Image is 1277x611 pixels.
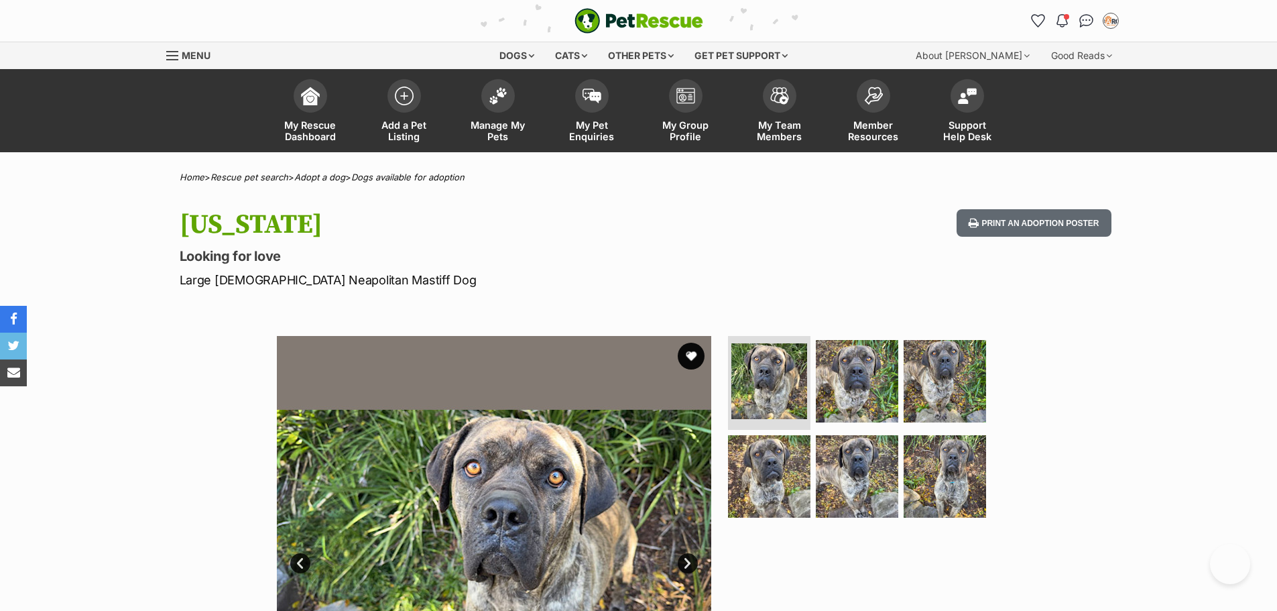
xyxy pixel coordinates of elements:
img: Photo of Texas [816,435,898,518]
img: add-pet-listing-icon-0afa8454b4691262ce3f59096e99ab1cd57d4a30225e0717b998d2c9b9846f56.svg [395,87,414,105]
img: Photo of Texas [904,340,986,423]
div: > > > [146,172,1132,182]
a: Adopt a dog [294,172,345,182]
img: Photo of Texas [728,435,810,518]
span: Manage My Pets [468,119,528,142]
a: My Rescue Dashboard [263,72,357,152]
a: My Group Profile [639,72,733,152]
a: Next [678,553,698,573]
a: My Team Members [733,72,827,152]
span: My Pet Enquiries [562,119,622,142]
a: Menu [166,42,220,66]
span: Member Resources [843,119,904,142]
img: Photo of Texas [816,340,898,423]
div: Other pets [599,42,683,69]
h1: [US_STATE] [180,209,747,240]
div: Good Reads [1042,42,1121,69]
a: Support Help Desk [920,72,1014,152]
a: Manage My Pets [451,72,545,152]
p: Looking for love [180,247,747,266]
img: Photo of Texas [731,343,807,419]
button: Print an adoption poster [957,209,1111,237]
span: My Group Profile [656,119,716,142]
span: Add a Pet Listing [374,119,434,142]
div: About [PERSON_NAME] [906,42,1039,69]
div: Get pet support [685,42,797,69]
button: My account [1100,10,1121,32]
img: dashboard-icon-eb2f2d2d3e046f16d808141f083e7271f6b2e854fb5c12c21221c1fb7104beca.svg [301,87,320,105]
a: Dogs available for adoption [351,172,465,182]
ul: Account quick links [1028,10,1121,32]
span: Menu [182,50,210,61]
img: pet-enquiries-icon-7e3ad2cf08bfb03b45e93fb7055b45f3efa6380592205ae92323e6603595dc1f.svg [583,89,601,103]
img: team-members-icon-5396bd8760b3fe7c0b43da4ab00e1e3bb1a5d9ba89233759b79545d2d3fc5d0d.svg [770,87,789,105]
img: Heidi McMahon profile pic [1104,14,1117,27]
p: Large [DEMOGRAPHIC_DATA] Neapolitan Mastiff Dog [180,271,747,289]
button: Notifications [1052,10,1073,32]
div: Cats [546,42,597,69]
a: Favourites [1028,10,1049,32]
img: Photo of Texas [904,435,986,518]
img: notifications-46538b983faf8c2785f20acdc204bb7945ddae34d4c08c2a6579f10ce5e182be.svg [1056,14,1067,27]
span: My Rescue Dashboard [280,119,341,142]
a: Home [180,172,204,182]
iframe: Help Scout Beacon - Open [1210,544,1250,584]
img: group-profile-icon-3fa3cf56718a62981997c0bc7e787c4b2cf8bcc04b72c1350f741eb67cf2f40e.svg [676,88,695,104]
a: Add a Pet Listing [357,72,451,152]
a: PetRescue [574,8,703,34]
img: member-resources-icon-8e73f808a243e03378d46382f2149f9095a855e16c252ad45f914b54edf8863c.svg [864,87,883,105]
button: favourite [678,343,705,370]
img: help-desk-icon-fdf02630f3aa405de69fd3d07c3f3aa587a6932b1a1747fa1d2bba05be0121f9.svg [958,88,977,104]
a: Prev [290,553,310,573]
span: My Team Members [749,119,810,142]
img: logo-e224e6f780fb5917bec1dbf3a21bbac754714ae5b6737aabdf751b685950b380.svg [574,8,703,34]
a: Rescue pet search [210,172,288,182]
a: My Pet Enquiries [545,72,639,152]
span: Support Help Desk [937,119,997,142]
img: chat-41dd97257d64d25036548639549fe6c8038ab92f7586957e7f3b1b290dea8141.svg [1079,14,1093,27]
div: Dogs [490,42,544,69]
a: Conversations [1076,10,1097,32]
a: Member Resources [827,72,920,152]
img: manage-my-pets-icon-02211641906a0b7f246fdf0571729dbe1e7629f14944591b6c1af311fb30b64b.svg [489,87,507,105]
